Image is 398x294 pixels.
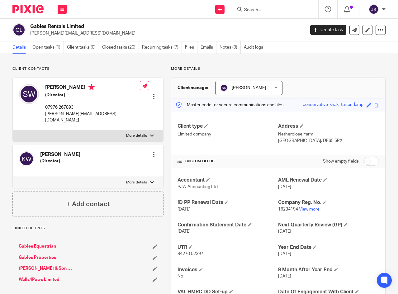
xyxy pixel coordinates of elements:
span: No [178,274,183,278]
h4: 9 Month After Year End [278,267,379,273]
a: Walls4Paws Limited [19,277,59,283]
span: [DATE] [278,185,291,189]
a: Closed tasks (20) [102,41,139,54]
img: svg%3E [220,84,228,92]
p: [GEOGRAPHIC_DATA], DE65 5PX [278,138,379,144]
a: Open tasks (1) [32,41,64,54]
label: Show empty fields [323,158,359,164]
h4: Company Reg. No. [278,199,379,206]
span: PJW Accounting Ltd [178,185,218,189]
h4: [PERSON_NAME] [45,84,140,92]
a: View more [299,207,320,211]
h4: + Add contact [66,199,110,209]
a: Audit logs [244,41,266,54]
h3: Client manager [178,85,209,91]
div: conservative-khaki-tartan-lamp [303,102,363,109]
h4: Invoices [178,267,278,273]
h4: Next Quarterly Review (GP) [278,222,379,228]
h4: ID PP Renewal Date [178,199,278,206]
a: Create task [310,25,346,35]
h5: (Director) [40,158,80,164]
p: Client contacts [12,66,163,71]
h4: AML Renewal Date [278,177,379,183]
span: [DATE] [278,252,291,256]
span: [DATE] [278,229,291,234]
p: More details [126,133,147,138]
a: Details [12,41,29,54]
h4: CUSTOM FIELDS [178,159,278,164]
span: [PERSON_NAME] [232,86,266,90]
h4: Accountant [178,177,278,183]
a: Notes (0) [220,41,241,54]
a: Gables Equestrian [19,243,56,249]
a: [PERSON_NAME] & Son Ltd [19,265,74,272]
span: [DATE] [178,229,191,234]
p: Netherclose Farm [278,131,379,137]
p: [PERSON_NAME][EMAIL_ADDRESS][DOMAIN_NAME] [45,111,140,124]
a: Files [185,41,197,54]
h4: Client type [178,123,278,130]
a: Client tasks (0) [67,41,99,54]
a: Recurring tasks (7) [142,41,182,54]
span: 84270 02397 [178,252,203,256]
h4: Address [278,123,379,130]
i: Primary [88,84,95,90]
span: [DATE] [278,274,291,278]
p: More details [171,66,386,71]
img: svg%3E [12,23,26,36]
span: 16234194 [278,207,298,211]
a: Gables Properties [19,254,56,261]
h5: (Director) [45,92,140,98]
p: [PERSON_NAME][EMAIL_ADDRESS][DOMAIN_NAME] [30,30,301,36]
h4: [PERSON_NAME] [40,151,80,158]
img: svg%3E [369,4,379,14]
h4: Confirmation Statement Date [178,222,278,228]
p: Linked clients [12,226,163,231]
input: Search [244,7,300,13]
h4: UTR [178,244,278,251]
p: 07976 267893 [45,104,140,111]
p: Limited company [178,131,278,137]
a: Emails [201,41,216,54]
span: [DATE] [178,207,191,211]
h4: Year End Date [278,244,379,251]
p: More details [126,180,147,185]
img: svg%3E [19,84,39,104]
img: Pixie [12,5,44,13]
img: svg%3E [19,151,34,166]
h2: Gables Rentals Limited [30,23,247,30]
p: Master code for secure communications and files [176,102,283,108]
